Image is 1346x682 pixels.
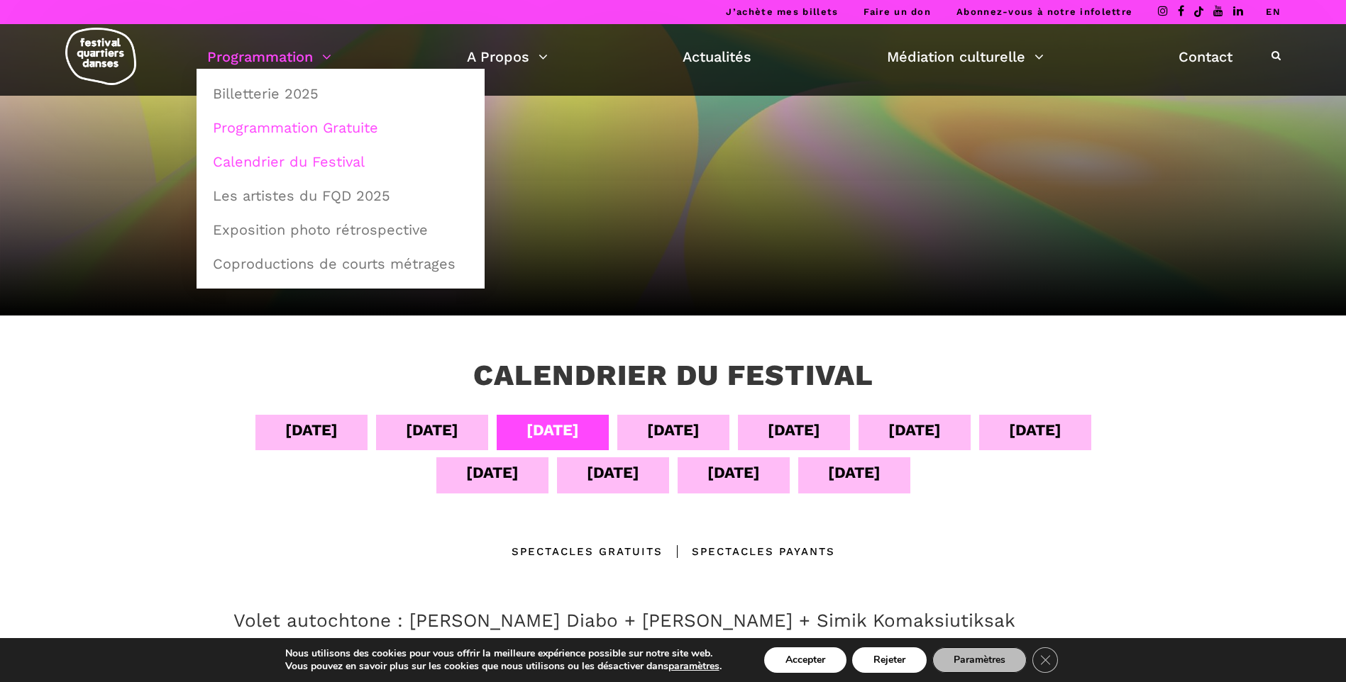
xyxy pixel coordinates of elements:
div: [DATE] [647,418,700,442]
h3: Calendrier du festival [473,358,873,393]
button: Close GDPR Cookie Banner [1032,647,1058,673]
div: [DATE] [466,460,519,485]
a: Exposition photo rétrospective [204,213,477,246]
a: Coproductions de courts métrages [204,247,477,280]
div: À la découverte du Festival Quartiers Danses [233,236,1113,255]
a: A Propos [467,45,548,69]
div: Spectacles gratuits [512,543,663,560]
img: logo-fqd-med [65,28,136,85]
a: J’achète mes billets [726,6,838,17]
div: [DATE] [707,460,760,485]
div: [DATE] [587,460,639,485]
p: Vous pouvez en savoir plus sur les cookies que nous utilisons ou les désactiver dans . [285,660,722,673]
div: Spectacles Payants [663,543,835,560]
div: [DATE] [285,418,338,442]
div: [DATE] [526,418,579,442]
button: paramètres [668,660,719,673]
a: Calendrier du Festival [204,145,477,178]
div: [DATE] [1009,418,1061,442]
div: [DATE] [768,418,820,442]
a: Contact [1179,45,1232,69]
button: Rejeter [852,647,927,673]
h1: Édition 2025 [233,162,1113,193]
a: Programmation [207,45,331,69]
button: Accepter [764,647,846,673]
a: Actualités [683,45,751,69]
button: Paramètres [932,647,1027,673]
a: Les artistes du FQD 2025 [204,179,477,212]
a: Billetterie 2025 [204,77,477,110]
div: [DATE] [828,460,881,485]
div: [DATE] [406,418,458,442]
a: EN [1266,6,1281,17]
a: Faire un don [864,6,931,17]
p: Nous utilisons des cookies pour vous offrir la meilleure expérience possible sur notre site web. [285,647,722,660]
a: Médiation culturelle [887,45,1044,69]
a: Volet autochtone : [PERSON_NAME] Diabo + [PERSON_NAME] + Simik Komaksiutiksak [233,610,1015,631]
a: Programmation Gratuite [204,111,477,144]
div: [DATE] [888,418,941,442]
a: Abonnez-vous à notre infolettre [956,6,1132,17]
